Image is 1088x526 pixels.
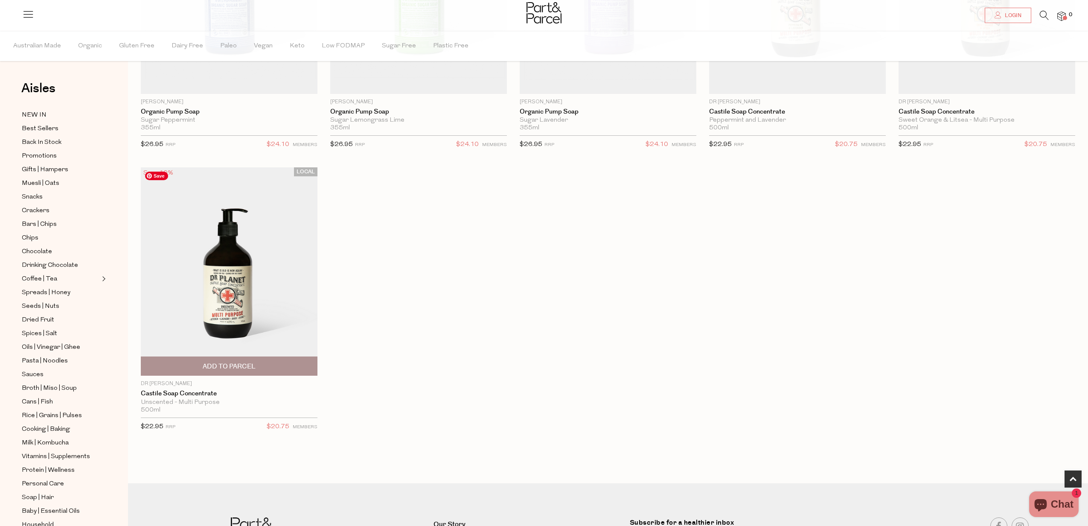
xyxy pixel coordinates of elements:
span: Drinking Chocolate [22,260,78,271]
span: Sugar Free [382,31,416,61]
div: Peppermint and Lavender [709,117,886,124]
span: Best Sellers [22,124,58,134]
span: Promotions [22,151,57,161]
p: [PERSON_NAME] [141,98,317,106]
span: Pasta | Noodles [22,356,68,366]
span: Spreads | Honey [22,288,70,298]
a: Cans | Fish [22,397,99,407]
span: Broth | Miso | Soup [22,383,77,394]
span: $22.95 [899,141,921,148]
a: Rice | Grains | Pulses [22,410,99,421]
a: Crackers [22,205,99,216]
span: Spices | Salt [22,329,57,339]
span: $20.75 [835,139,858,150]
span: Chips [22,233,38,243]
small: MEMBERS [482,143,507,147]
p: [PERSON_NAME] [520,98,696,106]
span: Crackers [22,206,49,216]
button: Expand/Collapse Coffee | Tea [100,274,106,284]
span: Protein | Wellness [22,465,75,476]
div: Unscented - Multi Purpose [141,399,317,406]
span: $24.10 [267,139,289,150]
span: Gluten Free [119,31,154,61]
a: NEW IN [22,110,99,120]
span: Gifts | Hampers [22,165,68,175]
span: Plastic Free [433,31,468,61]
span: Cans | Fish [22,397,53,407]
a: Oils | Vinegar | Ghee [22,342,99,353]
span: $20.75 [267,421,289,432]
span: Dried Fruit [22,315,54,325]
span: Bars | Chips [22,219,57,230]
small: MEMBERS [1050,143,1075,147]
a: Chips [22,233,99,243]
small: MEMBERS [861,143,886,147]
a: Castile Soap Concentrate [141,390,317,397]
button: Add To Parcel [141,357,317,376]
span: NEW IN [22,110,47,120]
div: Sweet Orange & Litsea - Multi Purpose [899,117,1075,124]
a: Broth | Miso | Soup [22,383,99,394]
span: Organic [78,31,102,61]
a: Dried Fruit [22,315,99,325]
small: RRP [544,143,554,147]
span: Add To Parcel [203,362,256,371]
span: $26.95 [520,141,542,148]
a: Spices | Salt [22,328,99,339]
a: Coffee | Tea [22,274,99,284]
span: 355ml [330,124,350,132]
p: Dr [PERSON_NAME] [141,380,317,388]
span: Vegan [254,31,273,61]
p: Dr [PERSON_NAME] [899,98,1075,106]
span: 500ml [141,406,160,414]
a: Promotions [22,151,99,161]
span: $24.10 [646,139,668,150]
small: MEMBERS [293,143,317,147]
div: Sugar Peppermint [141,117,317,124]
span: Login [1003,12,1021,19]
a: Best Sellers [22,123,99,134]
a: Chocolate [22,246,99,257]
span: 0 [1067,11,1074,19]
p: Dr [PERSON_NAME] [709,98,886,106]
small: RRP [734,143,744,147]
a: Bars | Chips [22,219,99,230]
span: 500ml [709,124,729,132]
span: $22.95 [709,141,732,148]
span: Baby | Essential Oils [22,506,80,517]
span: Keto [290,31,305,61]
a: Snacks [22,192,99,202]
span: $24.10 [456,139,479,150]
img: Part&Parcel [527,2,561,23]
span: Personal Care [22,479,64,489]
span: Back In Stock [22,137,61,148]
a: Milk | Kombucha [22,438,99,448]
span: Paleo [220,31,237,61]
inbox-online-store-chat: Shopify online store chat [1027,491,1081,519]
a: Cooking | Baking [22,424,99,435]
div: Sugar Lavender [520,117,696,124]
span: 355ml [520,124,539,132]
p: [PERSON_NAME] [330,98,507,106]
a: Login [985,8,1031,23]
small: RRP [355,143,365,147]
a: Castile Soap Concentrate [709,108,886,116]
small: RRP [166,143,175,147]
a: Organic Pump Soap [141,108,317,116]
a: Vitamins | Supplements [22,451,99,462]
span: Snacks [22,192,43,202]
span: Australian Made [13,31,61,61]
span: Soap | Hair [22,493,54,503]
span: Rice | Grains | Pulses [22,411,82,421]
span: Milk | Kombucha [22,438,69,448]
span: Muesli | Oats [22,178,59,189]
a: Pasta | Noodles [22,356,99,366]
div: Save 10% [141,167,176,179]
span: Seeds | Nuts [22,301,59,312]
a: Organic Pump Soap [330,108,507,116]
span: Save [145,172,168,180]
a: Sauces [22,369,99,380]
a: Muesli | Oats [22,178,99,189]
a: Castile Soap Concentrate [899,108,1075,116]
small: MEMBERS [293,425,317,430]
